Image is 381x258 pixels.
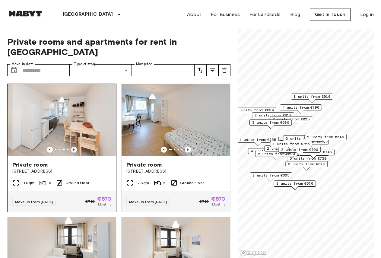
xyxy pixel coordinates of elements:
[282,105,319,110] span: 4 units from €790
[7,84,116,212] a: Previous imagePrevious imagePrivate room[STREET_ADDRESS]11 Sqm5Ground FloorMove-in from [DATE]€71...
[126,168,225,174] span: [STREET_ADDRESS]
[255,113,291,118] span: 2 units from €810
[283,135,325,145] div: Map marker
[294,94,330,99] span: 1 units from €910
[287,155,329,165] div: Map marker
[126,161,162,168] span: Private room
[194,64,206,76] button: tune
[240,250,266,256] a: Mapbox logo
[211,11,240,18] a: For Business
[164,180,166,186] span: 5
[276,181,313,186] span: 1 units from €570
[286,136,322,141] span: 3 units from €800
[8,64,20,76] button: Choose date
[71,147,77,153] button: Previous image
[264,145,306,155] div: Map marker
[281,141,318,146] span: 5 units from €715
[252,120,289,125] span: 3 units from €630
[274,180,316,190] div: Map marker
[267,146,304,151] span: 2 units from €925
[11,62,34,67] label: Move-in date
[211,196,225,202] span: €570
[180,180,204,186] span: Ground Floor
[185,147,191,153] button: Previous image
[251,148,287,154] span: 4 units from €785
[49,180,51,186] span: 5
[278,147,321,156] div: Map marker
[22,180,34,186] span: 11 Sqm
[252,112,294,122] div: Map marker
[199,199,209,204] span: €710
[290,11,300,18] a: Blog
[295,149,332,155] span: 3 units from €745
[7,37,230,57] span: Private rooms and apartments for rent in [GEOGRAPHIC_DATA]
[47,147,53,153] button: Previous image
[7,11,43,17] img: Habyt
[281,147,318,152] span: 2 units from €700
[360,11,374,18] a: Log in
[97,196,111,202] span: €570
[63,11,113,18] p: [GEOGRAPHIC_DATA]
[187,11,201,18] a: About
[129,199,167,204] span: Move-in from [DATE]
[74,62,95,67] label: Type of stay
[8,84,116,156] img: Marketing picture of unit DE-02-073-03M
[136,62,152,67] label: Max price
[310,8,351,21] a: Get in Touch
[252,173,289,178] span: 2 units from €605
[307,134,344,140] span: 2 units from €645
[12,168,111,174] span: [STREET_ADDRESS]
[212,202,225,207] span: Monthly
[122,84,230,156] img: Marketing picture of unit DE-02-067-04M
[291,94,333,103] div: Map marker
[270,116,312,126] div: Map marker
[218,64,230,76] button: tune
[258,151,295,157] span: 2 units from €690
[12,161,48,168] span: Private room
[136,180,149,186] span: 12 Sqm
[249,119,292,129] div: Map marker
[250,172,292,182] div: Map marker
[121,84,230,212] a: Marketing picture of unit DE-02-067-04MPrevious imagePrevious imagePrivate room[STREET_ADDRESS]12...
[273,116,310,122] span: 2 units from €825
[239,137,276,142] span: 4 units from €755
[237,107,274,113] span: 1 units from €690
[15,199,53,204] span: Move-in from [DATE]
[273,141,310,147] span: 1 units from €725
[270,141,312,150] div: Map marker
[237,137,279,146] div: Map marker
[255,151,297,160] div: Map marker
[285,161,328,170] div: Map marker
[279,140,321,150] div: Map marker
[234,107,276,116] div: Map marker
[85,199,95,204] span: €710
[65,180,89,186] span: Ground Floor
[248,148,290,158] div: Map marker
[288,161,325,167] span: 3 units from €625
[304,134,347,143] div: Map marker
[98,202,111,207] span: Monthly
[249,11,281,18] a: For Landlords
[161,147,167,153] button: Previous image
[206,64,218,76] button: tune
[280,104,322,114] div: Map marker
